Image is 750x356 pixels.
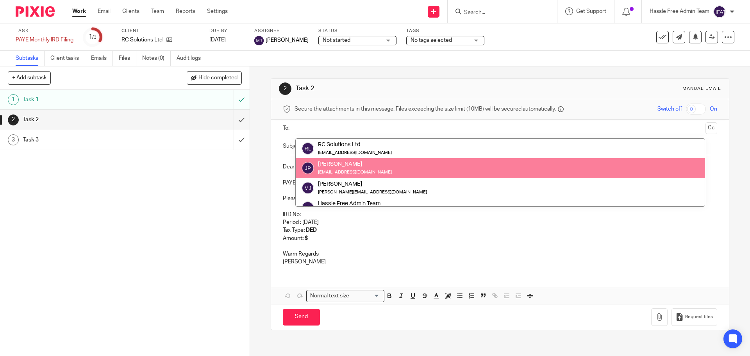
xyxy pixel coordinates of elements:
button: Hide completed [187,71,242,84]
div: 1 [8,94,19,105]
p: Amount [283,234,717,242]
button: + Add subtask [8,71,51,84]
label: Task [16,28,73,34]
img: svg%3E [302,162,314,174]
img: svg%3E [302,201,314,214]
div: 2 [8,114,19,125]
a: Audit logs [177,51,207,66]
p: [PERSON_NAME] [283,258,717,266]
span: [DATE] [209,37,226,43]
div: Search for option [306,290,384,302]
span: Request files [685,314,713,320]
img: Pixie [16,6,55,17]
a: Clients [122,7,139,15]
a: Subtasks [16,51,45,66]
label: Assignee [254,28,309,34]
input: Search for option [352,292,380,300]
div: Manual email [682,86,721,92]
p: Period : [DATE] [283,218,717,226]
div: [PERSON_NAME] [318,180,427,188]
strong: : $ [302,236,308,241]
input: Search [463,9,534,16]
label: Due by [209,28,245,34]
small: [EMAIL_ADDRESS][DOMAIN_NAME] [318,170,392,174]
label: To: [283,124,291,132]
strong: : DED [304,227,317,233]
span: Normal text size [308,292,351,300]
div: RC Solutions Ltd [318,141,392,148]
p: Hassle Free Admin Team [650,7,709,15]
span: Hide completed [198,75,237,81]
small: [EMAIL_ADDRESS][DOMAIN_NAME] [318,150,392,155]
div: 2 [279,82,291,95]
div: 3 [8,134,19,145]
a: Email [98,7,111,15]
label: Subject: [283,142,303,150]
a: Notes (0) [142,51,171,66]
span: On [710,105,717,113]
div: [PERSON_NAME] [318,160,392,168]
span: No tags selected [411,38,452,43]
h1: Task 2 [296,84,517,93]
img: svg%3E [254,36,264,45]
img: svg%3E [713,5,726,18]
a: Team [151,7,164,15]
h1: Task 1 [23,94,158,106]
label: Tags [406,28,484,34]
p: Dear [PERSON_NAME] [283,163,717,171]
p: Please use the following payment details. [283,195,717,202]
a: Settings [207,7,228,15]
div: Hassle Free Admin Team [318,200,392,208]
a: Client tasks [50,51,85,66]
small: [PERSON_NAME][EMAIL_ADDRESS][DOMAIN_NAME] [318,190,427,194]
span: Switch off [657,105,682,113]
a: Files [119,51,136,66]
label: Client [121,28,200,34]
img: svg%3E [302,142,314,155]
p: Tax Type [283,226,717,234]
p: PAYE for July is due on the 20th . Please can you make a payment to avoid late payment penalties ... [283,179,717,187]
h1: Task 2 [23,114,158,125]
a: Emails [91,51,113,66]
label: Status [318,28,396,34]
span: Secure the attachments in this message. Files exceeding the size limit (10MB) will be secured aut... [295,105,556,113]
img: svg%3E [302,182,314,194]
input: Send [283,309,320,326]
p: IRD No: [283,211,717,218]
p: RC Solutions Ltd [121,36,162,44]
button: Cc [705,122,717,134]
a: Work [72,7,86,15]
div: PAYE Monthly IRD Filing [16,36,73,44]
h1: Task 3 [23,134,158,146]
p: Warm Regards [283,250,717,258]
small: /3 [92,35,96,39]
div: 1 [89,32,96,41]
span: [PERSON_NAME] [266,36,309,44]
a: Reports [176,7,195,15]
span: Not started [323,38,350,43]
button: Request files [671,308,717,326]
span: Get Support [576,9,606,14]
